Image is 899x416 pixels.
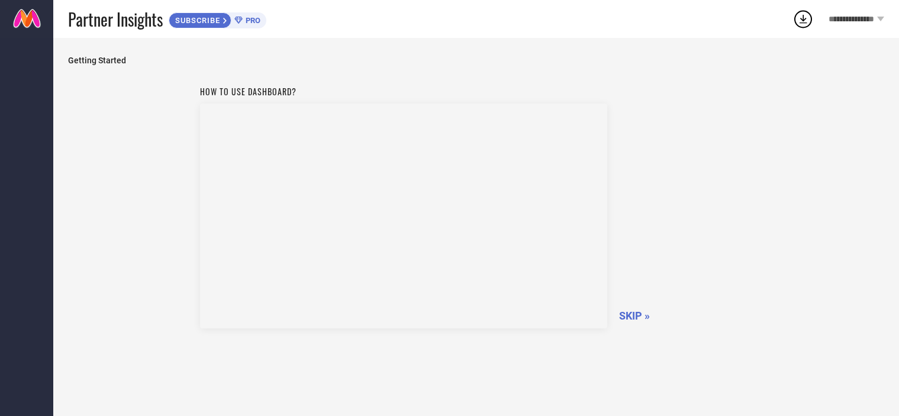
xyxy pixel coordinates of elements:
[169,9,266,28] a: SUBSCRIBEPRO
[243,16,260,25] span: PRO
[200,85,607,98] h1: How to use dashboard?
[792,8,814,30] div: Open download list
[200,104,607,328] iframe: YouTube video player
[619,309,650,322] span: SKIP »
[68,7,163,31] span: Partner Insights
[169,16,223,25] span: SUBSCRIBE
[68,56,884,65] span: Getting Started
